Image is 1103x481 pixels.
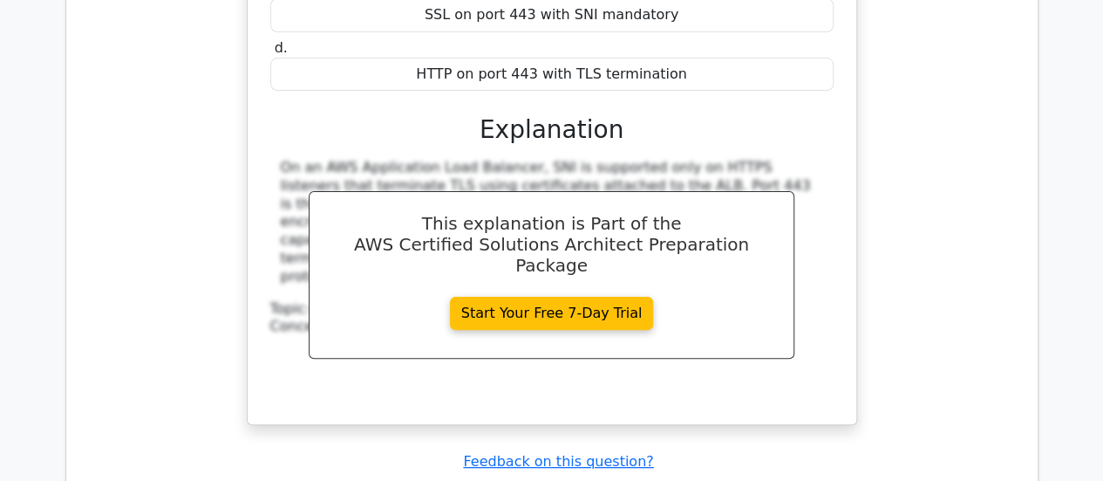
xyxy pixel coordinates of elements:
h3: Explanation [281,115,823,145]
div: Topic: [270,300,834,319]
a: Start Your Free 7-Day Trial [450,297,654,330]
div: HTTP on port 443 with TLS termination [270,58,834,92]
a: Feedback on this question? [463,453,653,470]
div: Concept: [270,318,834,336]
span: d. [275,39,288,56]
div: On an AWS Application Load Balancer, SNI is supported only on HTTPS listeners that terminate TLS ... [281,159,823,286]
